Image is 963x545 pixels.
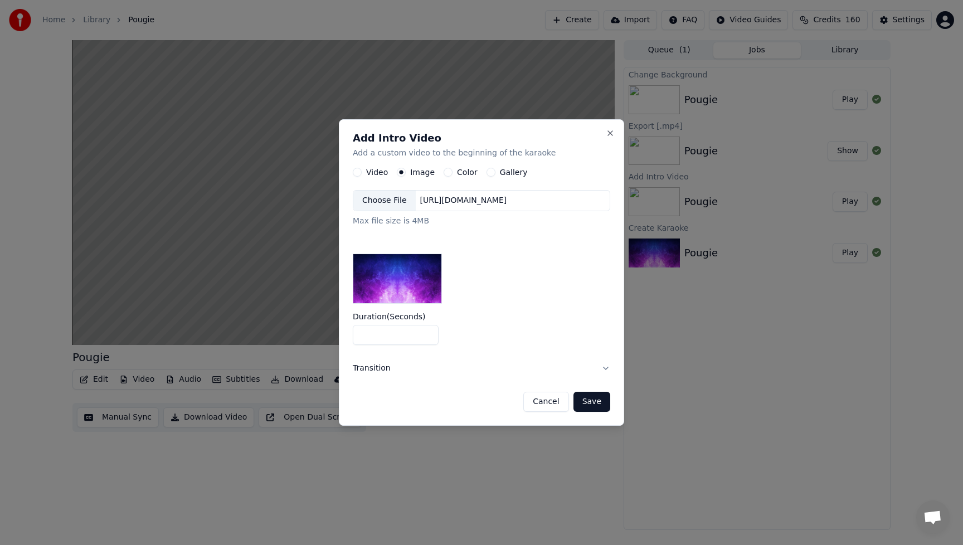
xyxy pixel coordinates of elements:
[366,168,388,176] label: Video
[523,392,568,412] button: Cancel
[416,195,512,206] div: [URL][DOMAIN_NAME]
[353,313,610,320] label: Duration ( Seconds )
[500,168,528,176] label: Gallery
[410,168,435,176] label: Image
[353,133,610,143] h2: Add Intro Video
[353,216,610,227] div: Max file size is 4MB
[353,191,416,211] div: Choose File
[573,392,610,412] button: Save
[457,168,478,176] label: Color
[353,354,610,383] button: Transition
[353,148,610,159] p: Add a custom video to the beginning of the karaoke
